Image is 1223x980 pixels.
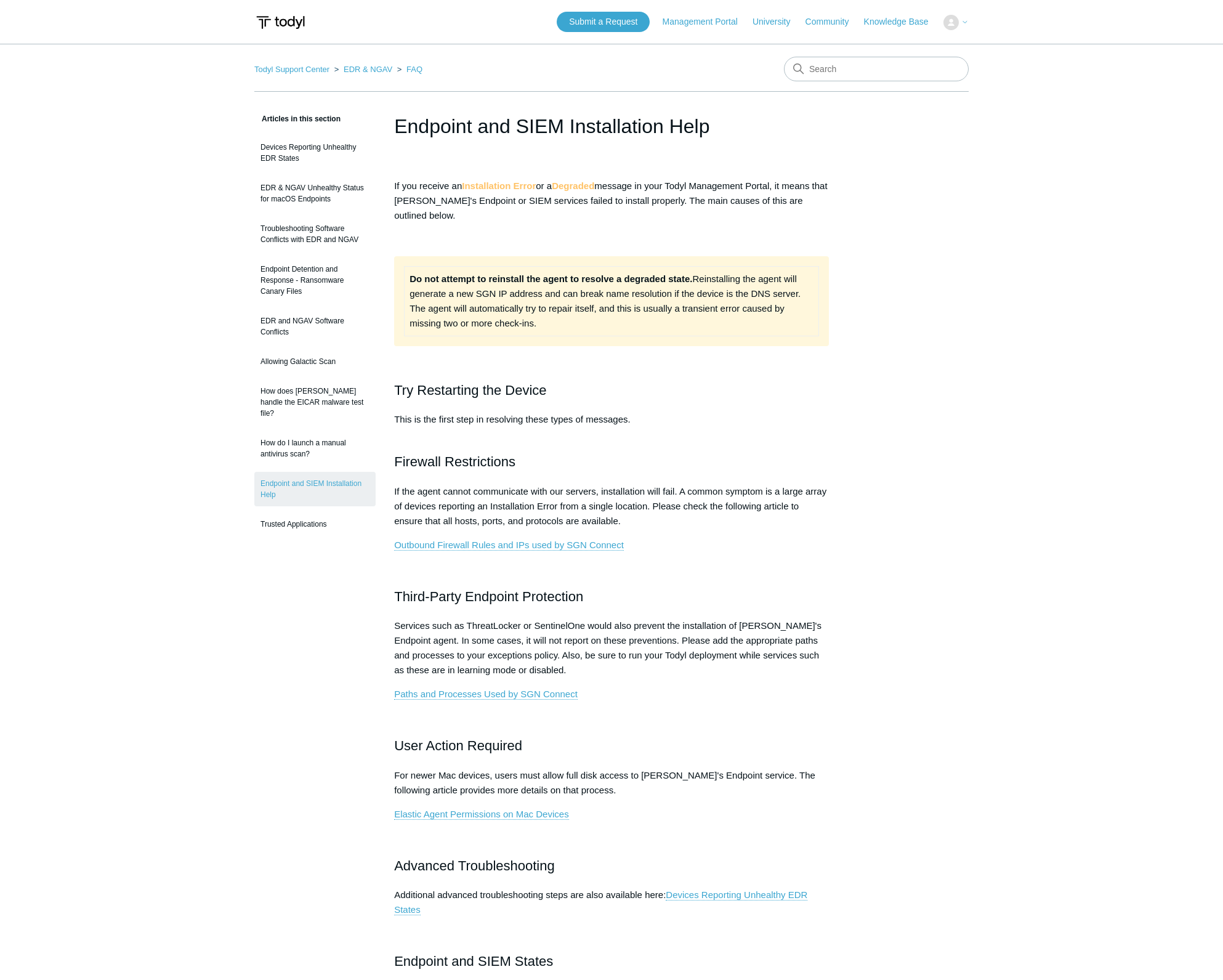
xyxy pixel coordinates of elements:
h2: User Action Required [394,735,829,756]
h2: Firewall Restrictions [394,451,829,472]
li: FAQ [395,65,422,74]
a: Paths and Processes Used by SGN Connect [394,689,578,700]
p: For newer Mac devices, users must allow full disk access to [PERSON_NAME]'s Endpoint service. The... [394,768,829,798]
a: Elastic Agent Permissions on Mac Devices [394,809,568,820]
a: FAQ [406,65,422,74]
a: Trusted Applications [254,512,376,536]
a: Endpoint Detention and Response - Ransomware Canary Files [254,257,376,303]
a: Todyl Support Center [254,65,329,74]
a: EDR and NGAV Software Conflicts [254,309,376,344]
a: Knowledge Base [864,15,941,28]
h2: Try Restarting the Device [394,379,829,401]
a: How do I launch a manual antivirus scan? [254,431,376,466]
strong: Degraded [552,180,594,191]
a: EDR & NGAV [344,65,392,74]
li: EDR & NGAV [332,65,395,74]
a: EDR & NGAV Unhealthy Status for macOS Endpoints [254,176,376,211]
a: Submit a Request [557,12,650,32]
input: Search [784,57,969,81]
h2: Third-Party Endpoint Protection [394,586,829,607]
a: University [753,15,802,28]
a: Outbound Firewall Rules and IPs used by SGN Connect [394,540,624,551]
a: Devices Reporting Unhealthy EDR States [254,136,376,170]
a: Troubleshooting Software Conflicts with EDR and NGAV [254,217,376,251]
li: Todyl Support Center [254,65,332,74]
h2: Endpoint and SIEM States [394,950,829,972]
a: Management Portal [663,15,750,28]
h1: Endpoint and SIEM Installation Help [394,111,829,141]
img: Todyl Support Center Help Center home page [254,11,307,34]
a: Endpoint and SIEM Installation Help [254,472,376,506]
p: If you receive an or a message in your Todyl Management Portal, it means that [PERSON_NAME]'s End... [394,179,829,223]
p: This is the first step in resolving these types of messages. [394,412,829,442]
strong: Do not attempt to reinstall the agent to resolve a degraded state. [410,273,692,284]
a: Allowing Galactic Scan [254,350,376,373]
span: Articles in this section [254,115,341,123]
p: Services such as ThreatLocker or SentinelOne would also prevent the installation of [PERSON_NAME]... [394,618,829,678]
td: Reinstalling the agent will generate a new SGN IP address and can break name resolution if the de... [405,267,819,336]
a: How does [PERSON_NAME] handle the EICAR malware test file? [254,379,376,425]
h2: Advanced Troubleshooting [394,855,829,877]
a: Community [805,15,862,28]
p: If the agent cannot communicate with our servers, installation will fail. A common symptom is a l... [394,484,829,528]
strong: Installation Error [462,180,536,191]
p: Additional advanced troubleshooting steps are also available here: [394,888,829,917]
